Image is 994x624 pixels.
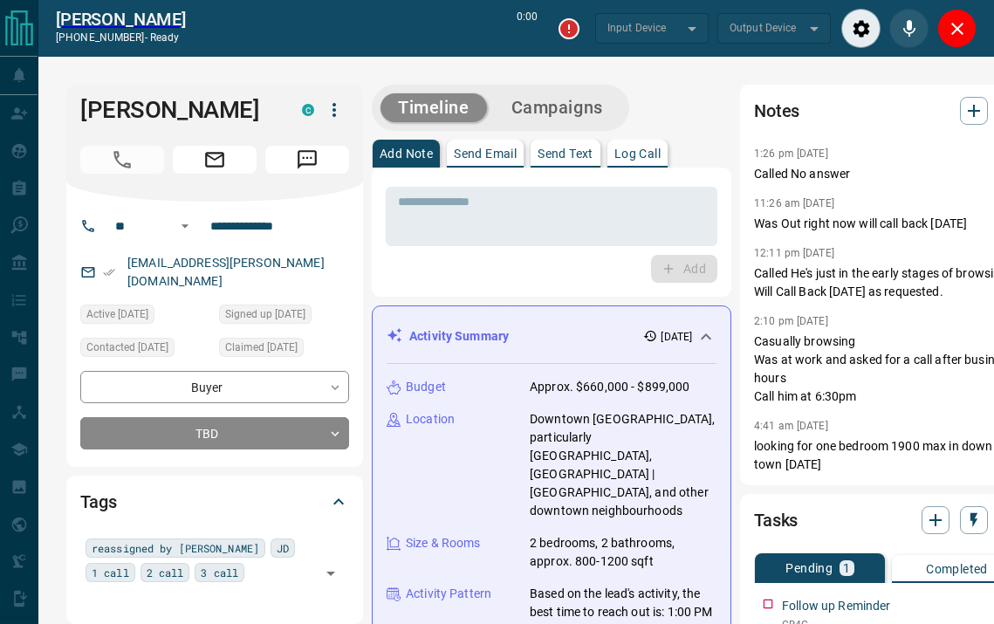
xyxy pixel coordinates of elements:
[92,564,129,581] span: 1 call
[380,147,433,160] p: Add Note
[406,410,455,429] p: Location
[530,378,690,396] p: Approx. $660,000 - $899,000
[80,146,164,174] span: Call
[175,216,195,237] button: Open
[127,256,325,288] a: [EMAIL_ADDRESS][PERSON_NAME][DOMAIN_NAME]
[614,147,661,160] p: Log Call
[406,534,481,552] p: Size & Rooms
[406,585,491,603] p: Activity Pattern
[530,534,716,571] p: 2 bedrooms, 2 bathrooms, approx. 800-1200 sqft
[302,104,314,116] div: condos.ca
[56,30,186,45] p: [PHONE_NUMBER] -
[387,320,716,353] div: Activity Summary[DATE]
[56,9,186,30] a: [PERSON_NAME]
[150,31,180,44] span: ready
[80,305,210,329] div: Mon Jul 07 2025
[754,506,798,534] h2: Tasks
[103,266,115,278] svg: Email Verified
[926,563,988,575] p: Completed
[754,315,828,327] p: 2:10 pm [DATE]
[889,9,929,48] div: Mute
[754,97,799,125] h2: Notes
[841,9,881,48] div: Audio Settings
[754,247,834,259] p: 12:11 pm [DATE]
[80,488,116,516] h2: Tags
[517,9,538,48] p: 0:00
[80,481,349,523] div: Tags
[406,378,446,396] p: Budget
[494,93,620,122] button: Campaigns
[319,561,343,586] button: Open
[843,562,850,574] p: 1
[80,338,210,362] div: Thu Aug 07 2025
[538,147,593,160] p: Send Text
[454,147,517,160] p: Send Email
[219,305,349,329] div: Sat Nov 21 2020
[277,539,289,557] span: JD
[754,420,828,432] p: 4:41 am [DATE]
[219,338,349,362] div: Sun Mar 30 2025
[86,305,148,323] span: Active [DATE]
[147,564,184,581] span: 2 call
[80,417,349,449] div: TBD
[380,93,487,122] button: Timeline
[92,539,259,557] span: reassigned by [PERSON_NAME]
[754,197,834,209] p: 11:26 am [DATE]
[86,339,168,356] span: Contacted [DATE]
[201,564,238,581] span: 3 call
[661,329,692,345] p: [DATE]
[80,96,276,124] h1: [PERSON_NAME]
[937,9,977,48] div: Close
[782,597,890,615] p: Follow up Reminder
[225,305,305,323] span: Signed up [DATE]
[265,146,349,174] span: Message
[754,147,828,160] p: 1:26 pm [DATE]
[785,562,833,574] p: Pending
[530,410,716,520] p: Downtown [GEOGRAPHIC_DATA], particularly [GEOGRAPHIC_DATA], [GEOGRAPHIC_DATA] | [GEOGRAPHIC_DATA]...
[409,327,509,346] p: Activity Summary
[225,339,298,356] span: Claimed [DATE]
[80,371,349,403] div: Buyer
[173,146,257,174] span: Email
